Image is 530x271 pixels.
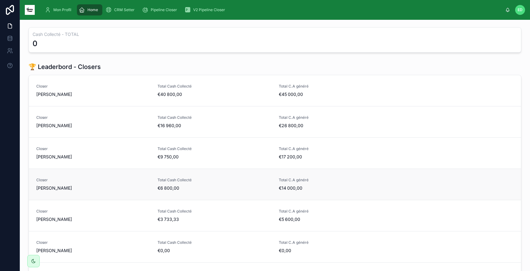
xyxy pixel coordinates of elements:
[158,115,271,120] span: Total Cash Collecté
[158,84,271,89] span: Total Cash Collecté
[87,7,98,12] span: Home
[158,209,271,214] span: Total Cash Collecté
[25,5,35,15] img: App logo
[36,247,150,254] span: [PERSON_NAME]
[279,185,393,191] span: €14 000,00
[158,240,271,245] span: Total Cash Collecté
[43,4,76,15] a: Mon Profil
[36,209,150,214] span: Closer
[29,62,101,71] h1: 🏆 Leaderbord - Closers
[279,178,393,183] span: Total C.A généré
[36,216,150,222] span: [PERSON_NAME]
[518,7,523,12] span: ED
[158,247,271,254] span: €0,00
[36,154,150,160] span: [PERSON_NAME]
[36,91,150,97] span: [PERSON_NAME]
[279,123,393,129] span: €26 800,00
[36,146,150,151] span: Closer
[36,123,150,129] span: [PERSON_NAME]
[279,216,393,222] span: €5 600,00
[193,7,225,12] span: V2 Pipeline Closer
[77,4,102,15] a: Home
[158,185,271,191] span: €6 800,00
[36,115,150,120] span: Closer
[36,240,150,245] span: Closer
[158,216,271,222] span: €3 733,33
[279,209,393,214] span: Total C.A généré
[140,4,181,15] a: Pipeline Closer
[33,31,517,37] h3: Cash Collecté - TOTAL
[104,4,139,15] a: CRM Setter
[158,146,271,151] span: Total Cash Collecté
[40,3,505,17] div: scrollable content
[36,185,150,191] span: [PERSON_NAME]
[158,178,271,183] span: Total Cash Collecté
[279,240,393,245] span: Total C.A généré
[279,247,393,254] span: €0,00
[36,84,150,89] span: Closer
[158,91,271,97] span: €40 800,00
[158,123,271,129] span: €16 960,00
[33,39,38,49] div: 0
[53,7,71,12] span: Mon Profil
[36,178,150,183] span: Closer
[279,91,393,97] span: €45 000,00
[151,7,177,12] span: Pipeline Closer
[279,84,393,89] span: Total C.A généré
[183,4,229,15] a: V2 Pipeline Closer
[279,154,393,160] span: €17 200,00
[158,154,271,160] span: €9 750,00
[279,115,393,120] span: Total C.A généré
[279,146,393,151] span: Total C.A généré
[114,7,135,12] span: CRM Setter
